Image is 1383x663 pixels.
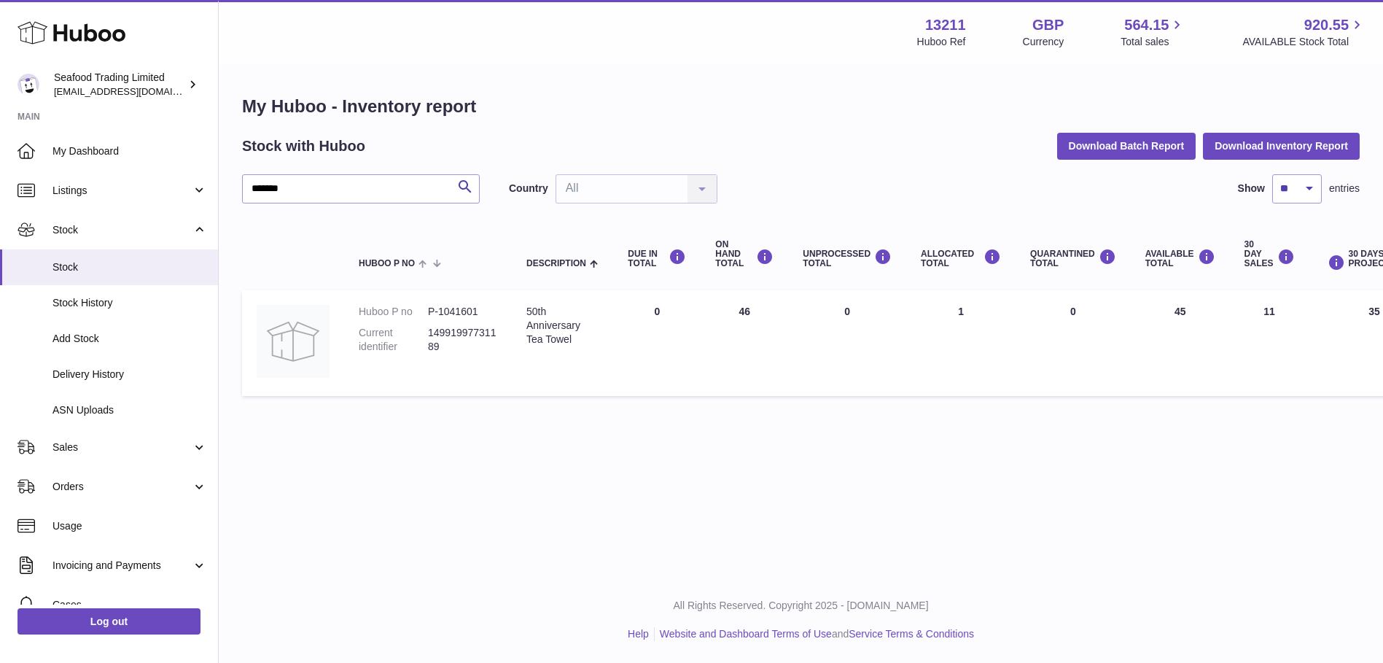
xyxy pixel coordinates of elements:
a: Log out [17,608,200,635]
span: entries [1329,182,1360,195]
span: Delivery History [52,368,207,381]
span: Invoicing and Payments [52,559,192,573]
div: QUARANTINED Total [1030,249,1116,268]
div: AVAILABLE Total [1145,249,1215,268]
span: 0 [1070,306,1076,317]
span: Stock History [52,296,207,310]
label: Show [1238,182,1265,195]
dt: Current identifier [359,326,428,354]
button: Download Inventory Report [1203,133,1360,159]
a: Help [628,628,649,640]
span: Usage [52,519,207,533]
span: Cases [52,598,207,612]
dd: P-1041601 [428,305,497,319]
div: Seafood Trading Limited [54,71,185,98]
div: ON HAND Total [715,240,774,269]
div: Huboo Ref [917,35,966,49]
label: Country [509,182,548,195]
dd: 14991997731189 [428,326,497,354]
span: Total sales [1121,35,1185,49]
span: Stock [52,260,207,274]
p: All Rights Reserved. Copyright 2025 - [DOMAIN_NAME] [230,599,1371,613]
div: Currency [1023,35,1064,49]
div: ALLOCATED Total [921,249,1001,268]
span: 920.55 [1304,15,1349,35]
span: ASN Uploads [52,403,207,417]
span: Stock [52,223,192,237]
h1: My Huboo - Inventory report [242,95,1360,118]
span: Huboo P no [359,259,415,268]
span: 564.15 [1124,15,1169,35]
span: [EMAIL_ADDRESS][DOMAIN_NAME] [54,85,214,97]
a: 920.55 AVAILABLE Stock Total [1242,15,1366,49]
span: AVAILABLE Stock Total [1242,35,1366,49]
button: Download Batch Report [1057,133,1196,159]
span: Orders [52,480,192,494]
strong: GBP [1032,15,1064,35]
div: 30 DAY SALES [1244,240,1295,269]
li: and [655,627,974,641]
a: Service Terms & Conditions [849,628,974,640]
strong: 13211 [925,15,966,35]
span: My Dashboard [52,144,207,158]
h2: Stock with Huboo [242,136,365,156]
td: 46 [701,290,788,396]
span: Sales [52,441,192,454]
span: Listings [52,184,192,198]
a: 564.15 Total sales [1121,15,1185,49]
td: 1 [906,290,1016,396]
span: Add Stock [52,332,207,346]
td: 0 [788,290,906,396]
td: 45 [1131,290,1230,396]
td: 11 [1230,290,1309,396]
div: UNPROCESSED Total [803,249,892,268]
a: Website and Dashboard Terms of Use [660,628,832,640]
div: DUE IN TOTAL [628,249,686,268]
dt: Huboo P no [359,305,428,319]
td: 0 [613,290,701,396]
img: product image [257,305,330,378]
span: Description [526,259,586,268]
img: online@rickstein.com [17,74,39,96]
div: 50th Anniversary Tea Towel [526,305,599,346]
